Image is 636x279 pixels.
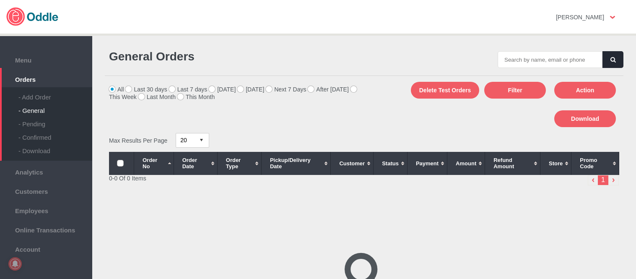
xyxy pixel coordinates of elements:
label: Last 7 days [169,86,208,93]
th: Amount [447,152,485,175]
div: - Pending [18,114,92,128]
th: Payment [407,152,447,175]
span: Menu [4,55,88,64]
th: Customer [331,152,374,175]
span: Max Results Per Page [109,137,167,143]
span: Account [4,244,88,253]
th: Order Type [217,152,261,175]
button: Action [554,82,616,99]
span: Orders [4,74,88,83]
th: Status [374,152,408,175]
th: Pickup/Delivery Date [261,152,331,175]
label: Last 30 days [125,86,167,93]
div: - Confirmed [18,128,92,141]
label: This Month [177,94,215,100]
li: 1 [598,175,608,185]
input: Search by name, email or phone [498,51,602,68]
div: - Add Order [18,87,92,101]
label: After [DATE] [308,86,349,93]
h1: General Orders [109,50,360,63]
button: Filter [484,82,546,99]
th: Order No [134,152,174,175]
span: Online Transactions [4,224,88,234]
th: Promo Code [571,152,619,175]
img: left-arrow-small.png [588,175,598,185]
span: Customers [4,186,88,195]
div: - General [18,101,92,114]
span: Analytics [4,167,88,176]
th: Refund Amount [485,152,540,175]
img: right-arrow.png [608,175,619,185]
label: [DATE] [237,86,264,93]
strong: [PERSON_NAME] [556,14,604,21]
span: 0-0 Of 0 Items [109,175,146,182]
label: [DATE] [209,86,236,93]
div: - Download [18,141,92,154]
button: Delete Test Orders [411,82,479,99]
img: user-option-arrow.png [610,16,615,19]
label: Last Month [138,94,176,100]
th: Store [540,152,571,175]
button: Download [554,110,616,127]
span: Employees [4,205,88,214]
th: Order Date [174,152,217,175]
label: All [109,86,124,93]
label: Next 7 Days [266,86,306,93]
